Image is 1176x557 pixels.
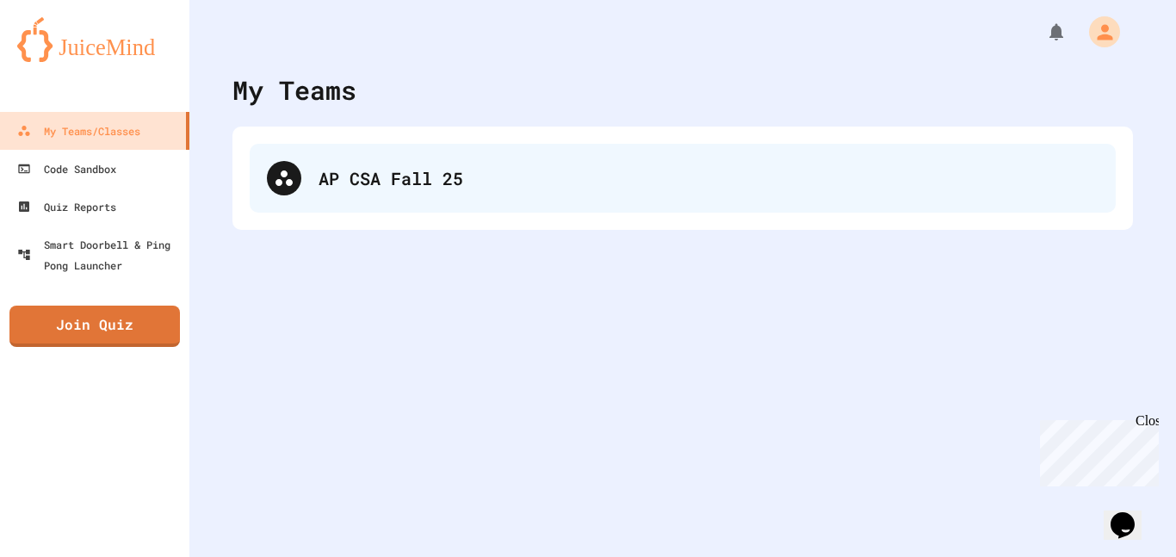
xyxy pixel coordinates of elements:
[1104,488,1159,540] iframe: chat widget
[17,196,116,217] div: Quiz Reports
[17,17,172,62] img: logo-orange.svg
[7,7,119,109] div: Chat with us now!Close
[17,158,116,179] div: Code Sandbox
[17,234,183,275] div: Smart Doorbell & Ping Pong Launcher
[9,306,180,347] a: Join Quiz
[232,71,356,109] div: My Teams
[17,121,140,141] div: My Teams/Classes
[1033,413,1159,486] iframe: chat widget
[1014,17,1071,46] div: My Notifications
[1071,12,1124,52] div: My Account
[250,144,1116,213] div: AP CSA Fall 25
[319,165,1099,191] div: AP CSA Fall 25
